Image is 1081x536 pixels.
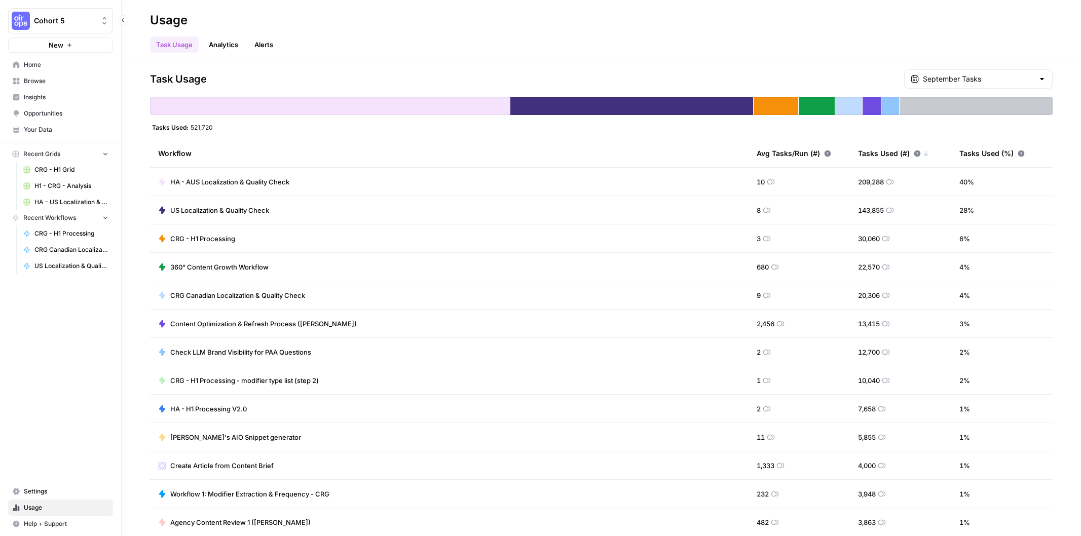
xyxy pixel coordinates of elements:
span: Tasks Used: [152,123,189,131]
span: 2,456 [757,319,774,329]
span: H1 - CRG - Analysis [34,181,108,190]
span: US Localization & Quality Check [34,261,108,271]
a: CRG Canadian Localization & Quality Check [158,290,305,300]
a: Browse [8,73,113,89]
a: HA - US Localization & Quality Check [19,194,113,210]
span: 10,040 [858,375,880,386]
a: HA - AUS Localization & Quality Check [158,177,289,187]
span: CRG - H1 Processing [170,234,235,244]
span: CRG - H1 Processing [34,229,108,238]
a: US Localization & Quality Check [158,205,269,215]
span: Recent Workflows [23,213,76,222]
a: Alerts [248,36,279,53]
button: Recent Grids [8,146,113,162]
a: Settings [8,483,113,500]
span: 2 % [959,375,970,386]
a: H1 - CRG - Analysis [19,178,113,194]
span: Check LLM Brand Visibility for PAA Questions [170,347,311,357]
a: Your Data [8,122,113,138]
span: 3,863 [858,517,876,527]
span: 11 [757,432,765,442]
span: 360° Content Growth Workflow [170,262,269,272]
span: Help + Support [24,519,108,528]
span: 1 % [959,461,970,471]
span: 40 % [959,177,974,187]
a: CRG - H1 Processing [158,234,235,244]
span: US Localization & Quality Check [170,205,269,215]
a: Usage [8,500,113,516]
span: 4,000 [858,461,876,471]
button: Workspace: Cohort 5 [8,8,113,33]
a: Agency Content Review 1 ([PERSON_NAME]) [158,517,311,527]
span: CRG Canadian Localization & Quality Check [170,290,305,300]
a: Analytics [203,36,244,53]
span: HA - AUS Localization & Quality Check [170,177,289,187]
a: Task Usage [150,36,199,53]
span: 1 % [959,517,970,527]
span: 9 [757,290,761,300]
span: Content Optimization & Refresh Process ([PERSON_NAME]) [170,319,357,329]
span: 5,855 [858,432,876,442]
span: Your Data [24,125,108,134]
span: 1 % [959,404,970,414]
span: 3 % [959,319,970,329]
span: 3 [757,234,761,244]
a: CRG - H1 Grid [19,162,113,178]
span: Usage [24,503,108,512]
span: Home [24,60,108,69]
span: 2 [757,347,761,357]
span: 1,333 [757,461,774,471]
button: Recent Workflows [8,210,113,225]
a: Workflow 1: Modifier Extraction & Frequency - CRG [158,489,329,499]
span: New [49,40,63,50]
a: CRG - H1 Processing [19,225,113,242]
span: 22,570 [858,262,880,272]
span: Settings [24,487,108,496]
span: 232 [757,489,769,499]
span: HA - US Localization & Quality Check [34,198,108,207]
a: HA - H1 Processing V2.0 [158,404,247,414]
span: 4 % [959,262,970,272]
span: Opportunities [24,109,108,118]
span: Recent Grids [23,149,60,159]
span: 2 [757,404,761,414]
a: Opportunities [8,105,113,122]
span: CRG - H1 Grid [34,165,108,174]
span: CRG - H1 Processing - modifier type list (step 2) [170,375,319,386]
span: 1 % [959,432,970,442]
a: [PERSON_NAME]'s AIO Snippet generator [158,432,301,442]
span: 3,948 [858,489,876,499]
a: Content Optimization & Refresh Process ([PERSON_NAME]) [158,319,357,329]
div: Avg Tasks/Run (#) [757,139,831,167]
span: 28 % [959,205,974,215]
div: Tasks Used (%) [959,139,1025,167]
span: 2 % [959,347,970,357]
span: Workflow 1: Modifier Extraction & Frequency - CRG [170,489,329,499]
span: 1 % [959,489,970,499]
span: Create Article from Content Brief [170,461,274,471]
span: 521,720 [191,123,213,131]
span: Cohort 5 [34,16,95,26]
span: 4 % [959,290,970,300]
button: Help + Support [8,516,113,532]
span: 10 [757,177,765,187]
span: 8 [757,205,761,215]
a: Home [8,57,113,73]
span: 143,855 [858,205,884,215]
span: 680 [757,262,769,272]
span: Browse [24,76,108,86]
span: 6 % [959,234,970,244]
span: Task Usage [150,72,207,86]
span: Agency Content Review 1 ([PERSON_NAME]) [170,517,311,527]
span: 13,415 [858,319,880,329]
span: 12,700 [858,347,880,357]
div: Workflow [158,139,740,167]
a: CRG Canadian Localization & Quality Check [19,242,113,258]
input: September Tasks [923,74,1034,84]
span: HA - H1 Processing V2.0 [170,404,247,414]
span: 20,306 [858,290,880,300]
span: 30,060 [858,234,880,244]
span: 209,288 [858,177,884,187]
a: Insights [8,89,113,105]
span: CRG Canadian Localization & Quality Check [34,245,108,254]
